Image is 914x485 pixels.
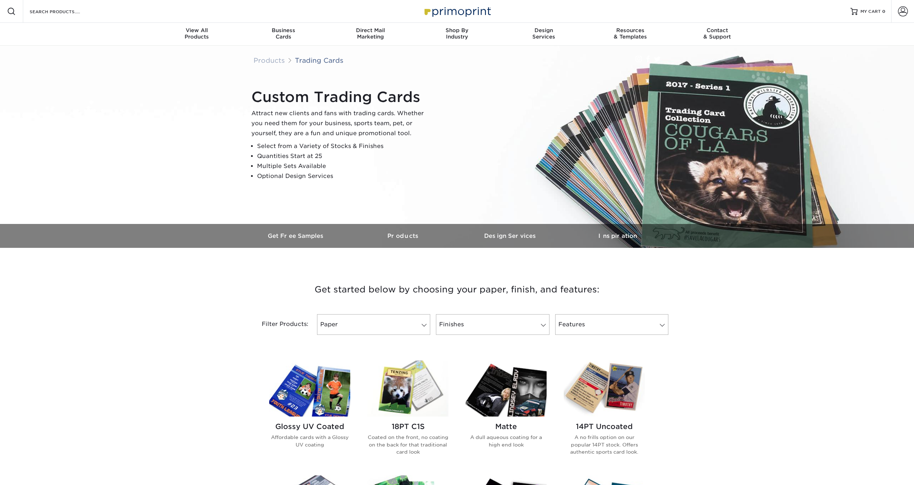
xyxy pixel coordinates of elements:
h3: Get started below by choosing your paper, finish, and features: [248,274,666,306]
div: Industry [414,27,501,40]
a: 14PT Uncoated Trading Cards 14PT Uncoated A no frills option on our popular 14PT stock. Offers au... [564,361,645,467]
div: Services [500,27,587,40]
a: Inspiration [564,224,671,248]
a: BusinessCards [240,23,327,46]
span: 0 [882,9,885,14]
a: Get Free Samples [243,224,350,248]
h3: Design Services [457,233,564,239]
a: 18PT C1S Trading Cards 18PT C1S Coated on the front, no coating on the back for that traditional ... [367,361,448,467]
li: Optional Design Services [257,171,430,181]
h3: Inspiration [564,233,671,239]
a: Direct MailMarketing [327,23,414,46]
li: Multiple Sets Available [257,161,430,171]
a: DesignServices [500,23,587,46]
iframe: Google Customer Reviews [2,463,61,483]
h2: 18PT C1S [367,422,448,431]
div: Filter Products: [243,314,314,335]
li: Select from a Variety of Stocks & Finishes [257,141,430,151]
a: Trading Cards [295,56,343,64]
img: Glossy UV Coated Trading Cards [269,361,350,417]
h2: Glossy UV Coated [269,422,350,431]
p: A no frills option on our popular 14PT stock. Offers authentic sports card look. [564,434,645,455]
p: Affordable cards with a Glossy UV coating [269,434,350,448]
h3: Get Free Samples [243,233,350,239]
div: & Support [674,27,760,40]
span: Business [240,27,327,34]
span: Design [500,27,587,34]
p: Attract new clients and fans with trading cards. Whether you need them for your business, sports ... [251,108,430,138]
a: Matte Trading Cards Matte A dull aqueous coating for a high end look [466,361,547,467]
img: Primoprint [421,4,493,19]
a: Features [555,314,668,335]
span: Direct Mail [327,27,414,34]
a: Products [253,56,285,64]
span: Resources [587,27,674,34]
img: Matte Trading Cards [466,361,547,417]
img: 14PT Uncoated Trading Cards [564,361,645,417]
img: 18PT C1S Trading Cards [367,361,448,417]
div: Products [154,27,240,40]
h2: 14PT Uncoated [564,422,645,431]
h1: Custom Trading Cards [251,88,430,106]
a: Contact& Support [674,23,760,46]
input: SEARCH PRODUCTS..... [29,7,99,16]
div: Marketing [327,27,414,40]
li: Quantities Start at 25 [257,151,430,161]
a: Finishes [436,314,549,335]
div: & Templates [587,27,674,40]
p: A dull aqueous coating for a high end look [466,434,547,448]
span: MY CART [860,9,881,15]
a: Resources& Templates [587,23,674,46]
a: Products [350,224,457,248]
span: Shop By [414,27,501,34]
h3: Products [350,233,457,239]
a: Shop ByIndustry [414,23,501,46]
span: View All [154,27,240,34]
span: Contact [674,27,760,34]
a: Glossy UV Coated Trading Cards Glossy UV Coated Affordable cards with a Glossy UV coating [269,361,350,467]
h2: Matte [466,422,547,431]
a: Design Services [457,224,564,248]
div: Cards [240,27,327,40]
a: View AllProducts [154,23,240,46]
p: Coated on the front, no coating on the back for that traditional card look [367,434,448,455]
a: Paper [317,314,430,335]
